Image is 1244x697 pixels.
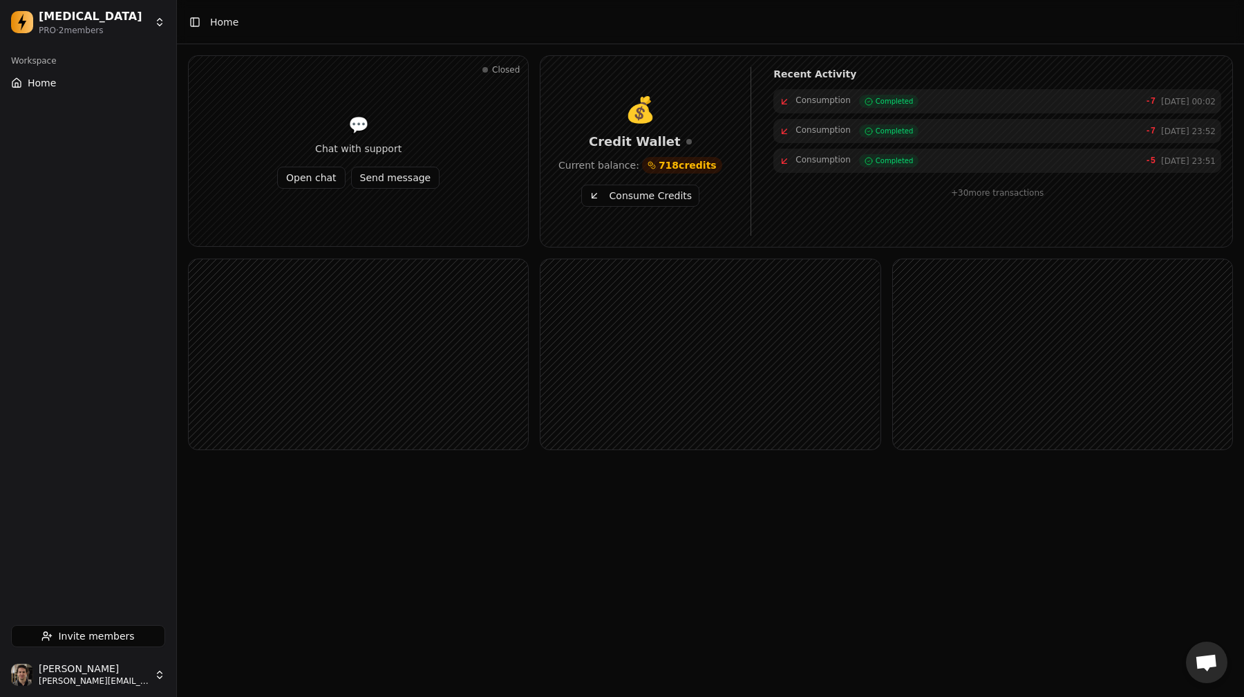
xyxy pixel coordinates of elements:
span: Consumption [795,95,850,108]
nav: breadcrumb [210,15,238,29]
span: [DATE] 00:02 [1161,96,1216,107]
span: [PERSON_NAME][EMAIL_ADDRESS][DOMAIN_NAME] [39,676,149,687]
div: 💰 [552,96,728,124]
span: [DATE] 23:52 [1161,126,1216,137]
button: Jonathan Beurel[PERSON_NAME][PERSON_NAME][EMAIL_ADDRESS][DOMAIN_NAME] [6,658,171,691]
span: -7 [1146,126,1156,137]
div: [MEDICAL_DATA] [39,8,149,25]
span: + 30 more transactions [951,188,1044,198]
button: Home [6,72,171,94]
span: -5 [1146,156,1156,167]
span: Home [28,76,56,90]
button: Invite members [11,625,165,647]
button: Open chat [277,167,345,189]
button: Consume Credits [581,185,699,207]
span: Credit Wallet [589,132,681,151]
span: Invite members [58,629,134,643]
span: [PERSON_NAME] [39,663,149,676]
h4: Recent Activity [773,67,1221,81]
span: Consumption [795,154,850,167]
span: Current balance: [558,158,639,172]
span: 718 credits [659,158,717,172]
div: PRO · 2 member s [39,25,149,36]
div: Real-time updates disconnected [686,139,692,145]
span: -7 [1146,96,1156,107]
span: Completed [876,126,914,136]
span: Home [210,15,238,29]
img: Dopamine [11,11,33,33]
span: Consumption [795,124,850,138]
button: Send message [351,167,440,189]
span: Completed [876,96,914,106]
img: Jonathan Beurel [11,664,33,686]
div: Open chat [1186,642,1227,683]
div: Chat with support [277,142,440,156]
div: 💬 [277,114,440,136]
button: Dopamine[MEDICAL_DATA]PRO·2members [6,6,171,39]
div: Workspace [6,50,171,72]
span: [DATE] 23:51 [1161,156,1216,167]
span: Completed [876,156,914,166]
